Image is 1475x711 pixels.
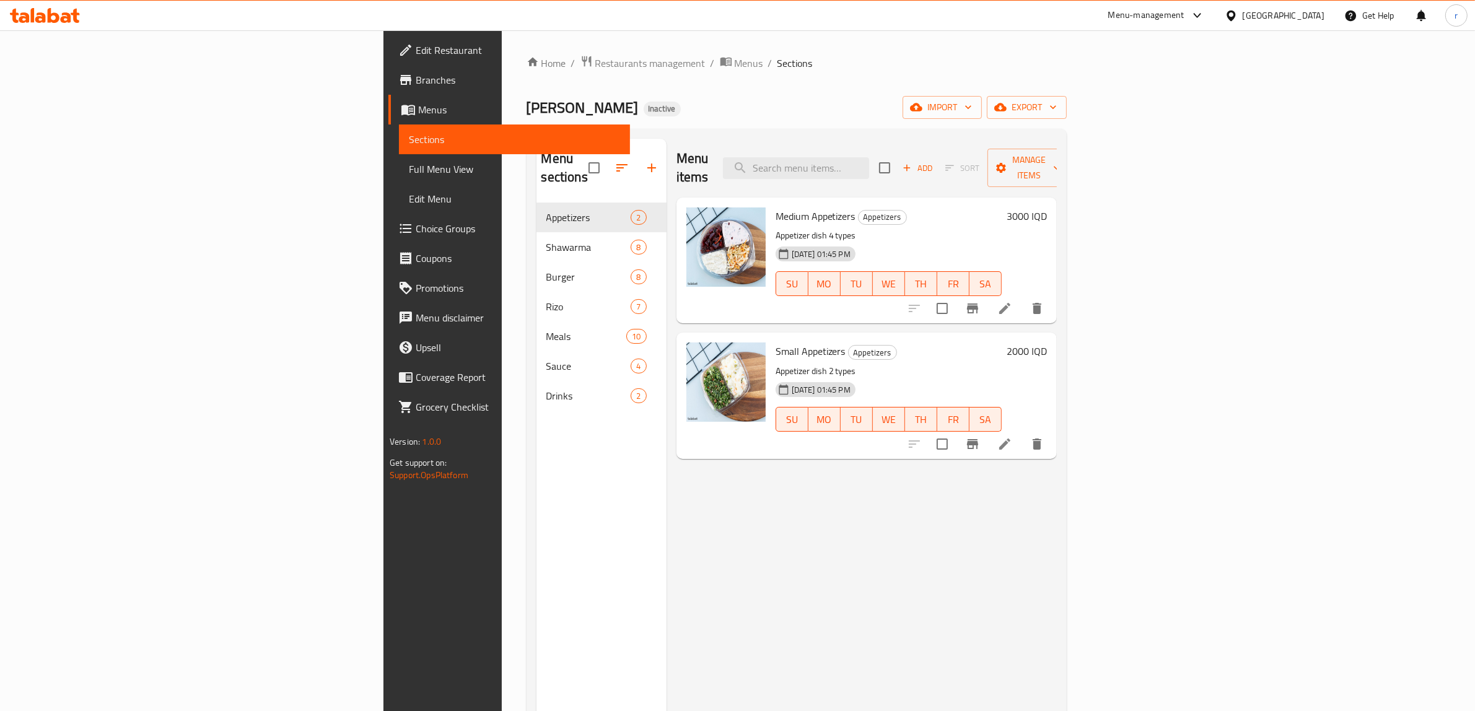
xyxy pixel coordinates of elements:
a: Choice Groups [388,214,630,243]
span: r [1455,9,1458,22]
span: [PERSON_NAME] [527,94,639,121]
button: Branch-specific-item [958,429,987,459]
span: Upsell [416,340,620,355]
div: Meals10 [536,321,667,351]
span: Restaurants management [595,56,706,71]
div: items [631,240,646,255]
span: MO [813,411,836,429]
span: Get support on: [390,455,447,471]
div: Inactive [644,102,681,116]
span: Coupons [416,251,620,266]
span: SU [781,275,803,293]
span: Add item [898,159,937,178]
span: Appetizers [546,210,631,225]
span: Edit Restaurant [416,43,620,58]
a: Edit menu item [997,301,1012,316]
span: Select all sections [581,155,607,181]
a: Support.OpsPlatform [390,467,468,483]
span: Sections [777,56,813,71]
span: Appetizers [849,346,896,360]
button: delete [1022,294,1052,323]
span: Inactive [644,103,681,114]
button: TH [905,271,937,296]
span: Edit Menu [409,191,620,206]
span: Select section [872,155,898,181]
span: Grocery Checklist [416,399,620,414]
nav: breadcrumb [527,55,1067,71]
span: TU [846,275,868,293]
span: 10 [627,331,646,342]
span: FR [942,275,965,293]
div: items [626,329,646,344]
span: SU [781,411,803,429]
span: 2 [631,390,646,402]
span: Select to update [929,431,955,457]
span: Drinks [546,388,631,403]
p: Appetizer dish 2 types [776,364,1002,379]
span: export [997,100,1057,115]
span: 8 [631,271,646,283]
button: SU [776,271,808,296]
span: Meals [546,329,627,344]
h2: Menu items [676,149,709,186]
span: Sauce [546,359,631,373]
span: SA [974,275,997,293]
span: SA [974,411,997,429]
div: items [631,299,646,314]
li: / [711,56,715,71]
button: Add [898,159,937,178]
div: Burger8 [536,262,667,292]
div: Menu-management [1108,8,1184,23]
span: Shawarma [546,240,631,255]
span: Version: [390,434,420,450]
a: Coverage Report [388,362,630,392]
a: Grocery Checklist [388,392,630,422]
span: Sections [409,132,620,147]
span: MO [813,275,836,293]
span: Promotions [416,281,620,295]
a: Sections [399,124,630,154]
a: Menu disclaimer [388,303,630,333]
a: Branches [388,65,630,95]
li: / [768,56,773,71]
button: delete [1022,429,1052,459]
button: TU [841,271,873,296]
div: Drinks2 [536,381,667,411]
a: Upsell [388,333,630,362]
div: Appetizers2 [536,203,667,232]
span: 7 [631,301,646,313]
span: Menus [735,56,763,71]
div: Shawarma8 [536,232,667,262]
span: WE [878,275,900,293]
button: SA [969,407,1002,432]
span: Sort sections [607,153,637,183]
input: search [723,157,869,179]
button: MO [808,407,841,432]
span: Select section first [937,159,987,178]
p: Appetizer dish 4 types [776,228,1002,243]
button: Branch-specific-item [958,294,987,323]
div: Rizo7 [536,292,667,321]
button: SA [969,271,1002,296]
button: TU [841,407,873,432]
span: [DATE] 01:45 PM [787,384,856,396]
span: Branches [416,72,620,87]
button: Manage items [987,149,1070,187]
span: TH [910,275,932,293]
span: TH [910,411,932,429]
a: Coupons [388,243,630,273]
span: 4 [631,360,646,372]
span: Full Menu View [409,162,620,177]
span: Coverage Report [416,370,620,385]
button: export [987,96,1067,119]
a: Edit menu item [997,437,1012,451]
span: Manage items [997,152,1061,183]
button: FR [937,271,969,296]
div: Appetizers [848,345,897,360]
div: items [631,388,646,403]
button: import [903,96,982,119]
button: MO [808,271,841,296]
